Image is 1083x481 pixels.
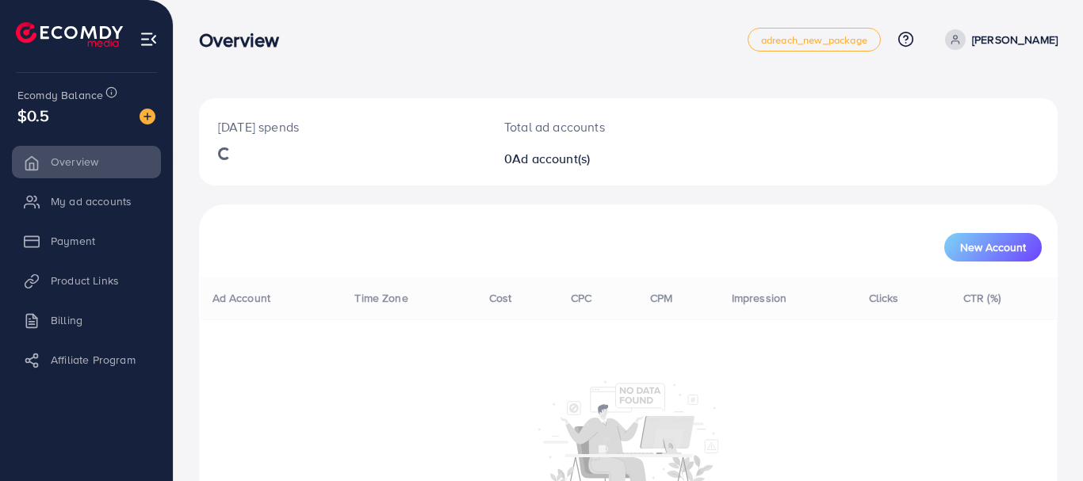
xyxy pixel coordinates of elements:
span: Ecomdy Balance [17,87,103,103]
span: $0.5 [17,104,50,127]
img: menu [140,30,158,48]
p: Total ad accounts [504,117,681,136]
p: [DATE] spends [218,117,466,136]
img: image [140,109,155,124]
h2: 0 [504,151,681,166]
a: adreach_new_package [748,28,881,52]
span: New Account [960,242,1026,253]
button: New Account [944,233,1042,261]
img: logo [16,22,123,47]
p: [PERSON_NAME] [972,30,1058,49]
span: Ad account(s) [512,150,590,167]
span: adreach_new_package [761,35,867,45]
h3: Overview [199,29,292,52]
a: [PERSON_NAME] [939,29,1058,50]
